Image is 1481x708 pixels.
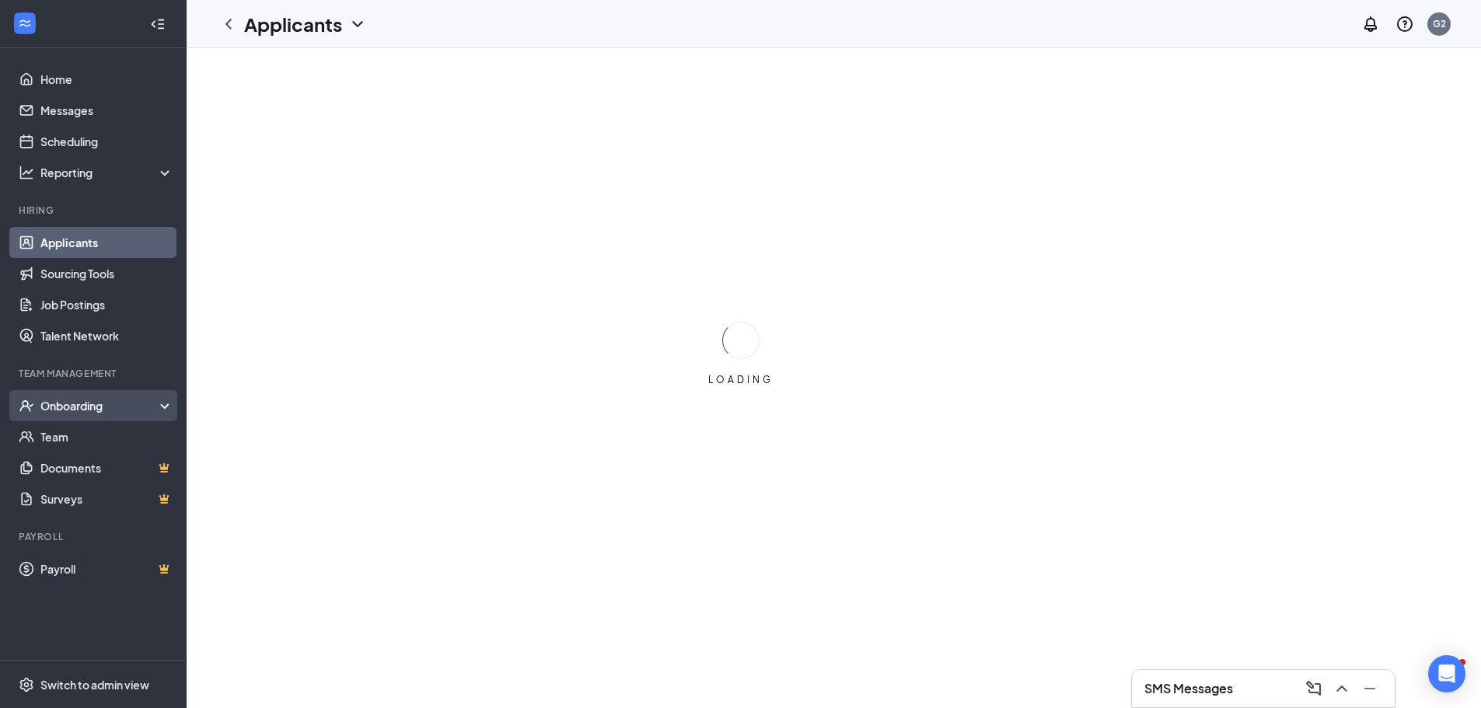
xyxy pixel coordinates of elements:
[1357,676,1382,701] button: Minimize
[19,530,170,543] div: Payroll
[40,483,173,514] a: SurveysCrown
[40,398,160,413] div: Onboarding
[19,677,34,692] svg: Settings
[19,165,34,180] svg: Analysis
[1305,679,1323,698] svg: ComposeMessage
[1361,15,1380,33] svg: Notifications
[19,367,170,380] div: Team Management
[348,15,367,33] svg: ChevronDown
[40,677,149,692] div: Switch to admin view
[40,553,173,584] a: PayrollCrown
[40,289,173,320] a: Job Postings
[40,95,173,126] a: Messages
[219,15,238,33] svg: ChevronLeft
[1144,680,1233,697] h3: SMS Messages
[19,204,170,217] div: Hiring
[1333,679,1351,698] svg: ChevronUp
[244,11,342,37] h1: Applicants
[1395,15,1414,33] svg: QuestionInfo
[40,64,173,95] a: Home
[40,126,173,157] a: Scheduling
[1428,655,1465,692] div: Open Intercom Messenger
[40,452,173,483] a: DocumentsCrown
[40,227,173,258] a: Applicants
[40,165,174,180] div: Reporting
[40,258,173,289] a: Sourcing Tools
[1329,676,1354,701] button: ChevronUp
[702,373,780,386] div: LOADING
[1433,17,1446,30] div: G2
[17,16,33,31] svg: WorkstreamLogo
[1360,679,1379,698] svg: Minimize
[150,16,166,32] svg: Collapse
[40,320,173,351] a: Talent Network
[1301,676,1326,701] button: ComposeMessage
[40,421,173,452] a: Team
[19,398,34,413] svg: UserCheck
